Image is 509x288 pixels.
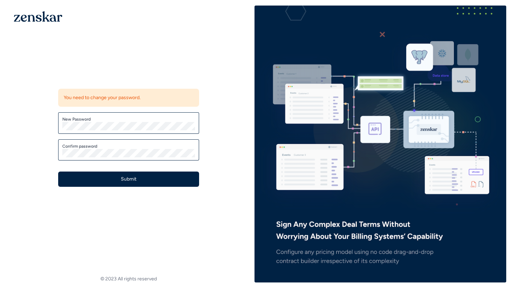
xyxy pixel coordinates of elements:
[14,11,62,22] img: 1OGAJ2xQqyY4LXKgY66KYq0eOWRCkrZdAb3gUhuVAqdWPZE9SRJmCz+oDMSn4zDLXe31Ii730ItAGKgCKgCCgCikA4Av8PJUP...
[3,276,254,282] footer: © 2023 All rights reserved
[58,89,199,107] div: You need to change your password.
[58,172,199,187] button: Submit
[62,143,195,149] label: Confirm password
[62,116,195,122] label: New Password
